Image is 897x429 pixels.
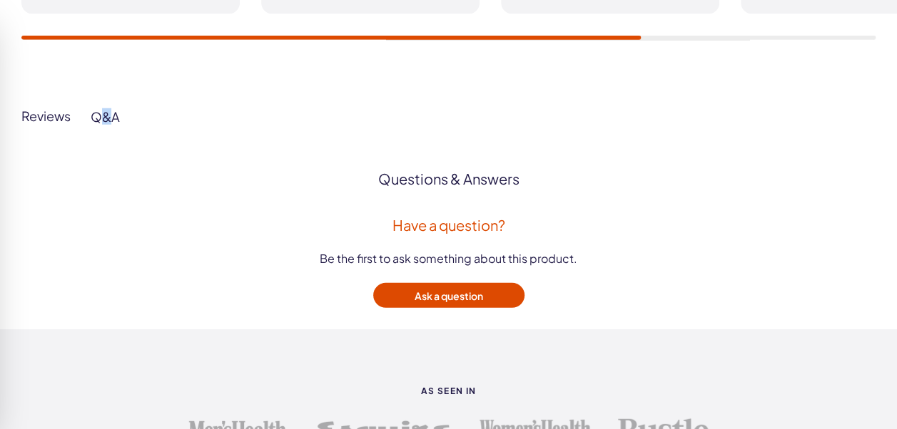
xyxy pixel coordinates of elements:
[21,108,71,125] div: Reviews
[91,108,120,125] div: Q&A
[373,283,524,308] a: Ask a question
[21,251,876,266] div: Be the first to ask something about this product.
[21,170,876,187] div: Customer questions and answers
[21,216,876,234] div: Have a question?
[415,289,483,302] span: Ask a question
[14,386,883,396] strong: As Seen In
